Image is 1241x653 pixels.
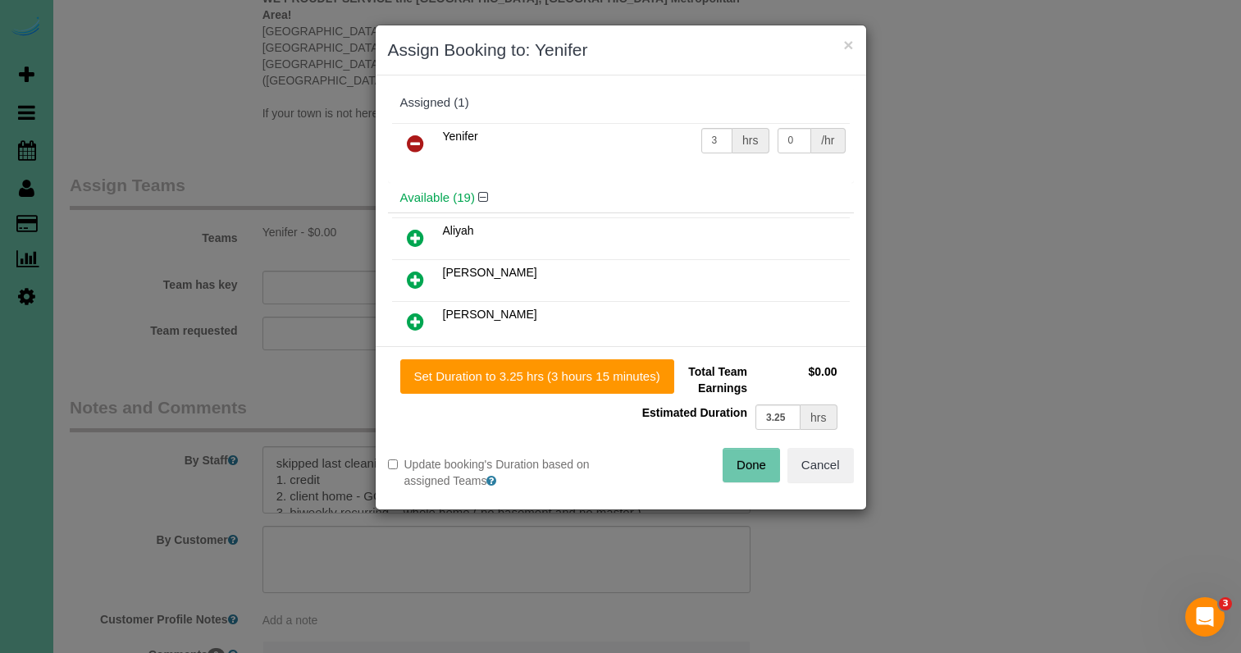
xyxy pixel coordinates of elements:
[723,448,780,482] button: Done
[633,359,751,400] td: Total Team Earnings
[1219,597,1232,610] span: 3
[751,359,842,400] td: $0.00
[1185,597,1225,637] iframe: Intercom live chat
[811,128,845,153] div: /hr
[801,404,837,430] div: hrs
[732,128,769,153] div: hrs
[400,359,674,394] button: Set Duration to 3.25 hrs (3 hours 15 minutes)
[388,456,609,489] label: Update booking's Duration based on assigned Teams
[443,224,474,237] span: Aliyah
[400,191,842,205] h4: Available (19)
[400,96,842,110] div: Assigned (1)
[843,36,853,53] button: ×
[443,308,537,321] span: [PERSON_NAME]
[642,406,747,419] span: Estimated Duration
[388,38,854,62] h3: Assign Booking to: Yenifer
[443,266,537,279] span: [PERSON_NAME]
[787,448,854,482] button: Cancel
[388,459,398,469] input: Update booking's Duration based on assigned Teams
[443,130,478,143] span: Yenifer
